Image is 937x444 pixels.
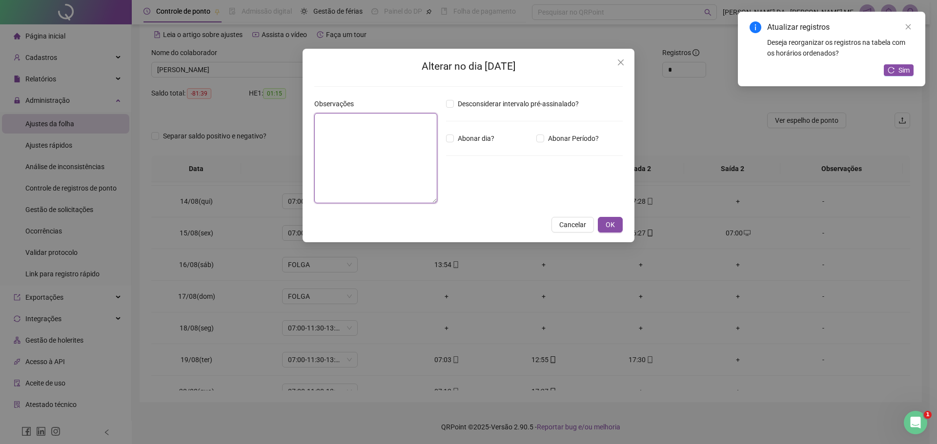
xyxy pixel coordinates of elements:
[767,37,914,58] div: Deseja reorganizar os registros na tabela com os horários ordenados?
[884,64,914,76] button: Sim
[903,21,914,32] a: Close
[314,98,360,109] label: Observações
[767,21,914,33] div: Atualizar registros
[924,411,932,419] span: 1
[559,219,586,230] span: Cancelar
[454,98,583,109] span: Desconsiderar intervalo pré-assinalado?
[314,58,623,75] h2: Alterar no dia [DATE]
[544,133,603,144] span: Abonar Período?
[750,21,761,33] span: info-circle
[617,58,625,66] span: close
[598,217,623,232] button: OK
[551,217,594,232] button: Cancelar
[888,67,895,74] span: reload
[613,55,629,70] button: Close
[905,23,912,30] span: close
[904,411,927,434] iframe: Intercom live chat
[606,219,615,230] span: OK
[454,133,498,144] span: Abonar dia?
[898,65,910,76] span: Sim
